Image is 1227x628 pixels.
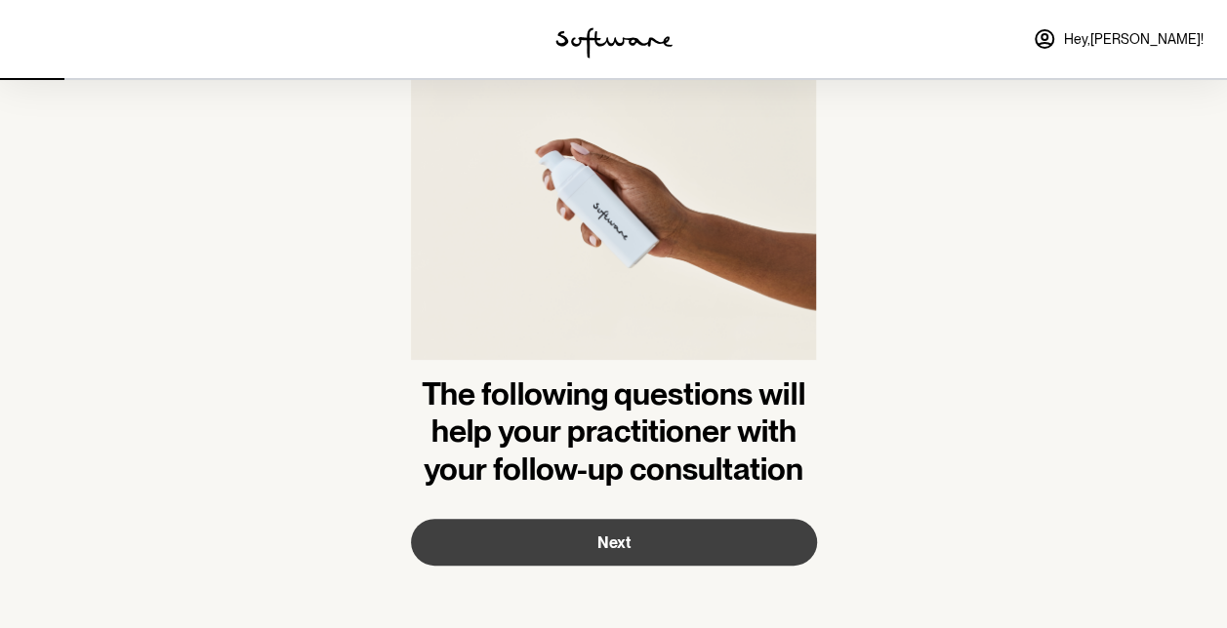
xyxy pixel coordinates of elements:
[411,519,817,566] button: Next
[1021,16,1215,62] a: Hey,[PERSON_NAME]!
[1064,31,1204,48] span: Hey, [PERSON_NAME] !
[411,375,817,488] h1: The following questions will help your practitioner with your follow-up consultation
[411,56,817,375] img: more information about the product
[597,533,631,552] span: Next
[555,27,673,59] img: software logo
